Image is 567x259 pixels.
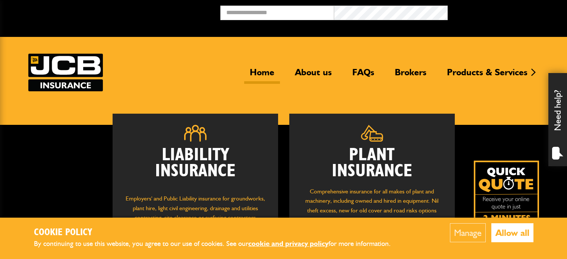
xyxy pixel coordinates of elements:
[244,67,280,84] a: Home
[474,161,539,226] a: Get your insurance quote isn just 2-minutes
[124,194,267,230] p: Employers' and Public Liability insurance for groundworks, plant hire, light civil engineering, d...
[448,6,561,17] button: Broker Login
[34,238,403,250] p: By continuing to use this website, you agree to our use of cookies. See our for more information.
[389,67,432,84] a: Brokers
[289,67,337,84] a: About us
[28,54,103,91] a: JCB Insurance Services
[28,54,103,91] img: JCB Insurance Services logo
[300,187,444,225] p: Comprehensive insurance for all makes of plant and machinery, including owned and hired in equipm...
[124,147,267,187] h2: Liability Insurance
[441,67,533,84] a: Products & Services
[450,223,486,242] button: Manage
[347,67,380,84] a: FAQs
[548,73,567,166] div: Need help?
[248,239,328,248] a: cookie and privacy policy
[300,147,444,179] h2: Plant Insurance
[474,161,539,226] img: Quick Quote
[491,223,533,242] button: Allow all
[34,227,403,239] h2: Cookie Policy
